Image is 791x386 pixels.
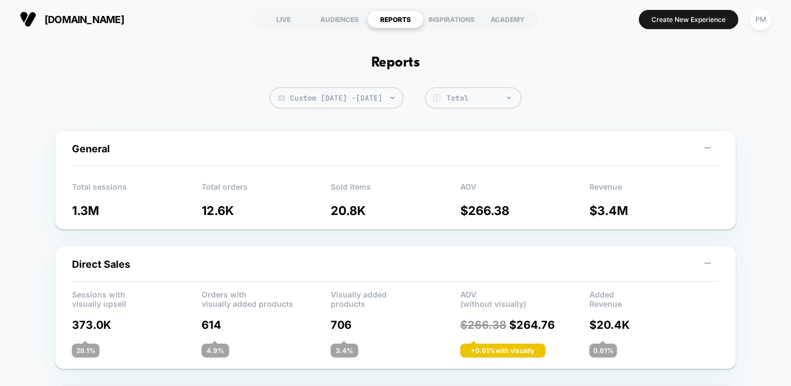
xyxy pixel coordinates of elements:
p: 614 [202,318,331,332]
p: Sold items [331,182,460,198]
p: $ 264.76 [460,318,590,332]
div: + 0.61 % with visually [460,344,545,357]
button: Create New Experience [639,10,738,29]
h1: Reports [371,55,420,71]
p: Revenue [589,182,719,198]
div: Total [447,93,515,103]
div: 3.4 % [331,344,358,357]
img: calendar [278,95,285,101]
button: [DOMAIN_NAME] [16,10,127,28]
img: end [391,97,394,99]
button: PM [747,8,775,31]
p: Added Revenue [589,290,719,306]
p: 706 [331,318,460,332]
p: $ 3.4M [589,203,719,218]
div: 28.1 % [72,344,99,357]
tspan: $ [435,95,438,101]
p: 373.0K [72,318,202,332]
div: 4.9 % [202,344,229,357]
p: $ 20.4K [589,318,719,332]
p: AOV [460,182,590,198]
img: end [507,97,511,99]
p: Visually added products [331,290,460,306]
p: 1.3M [72,203,202,218]
p: Total sessions [72,182,202,198]
p: Orders with visually added products [202,290,331,306]
div: 0.61 % [589,344,617,357]
p: 12.6K [202,203,331,218]
div: REPORTS [367,10,424,28]
p: Sessions with visually upsell [72,290,202,306]
p: 20.8K [331,203,460,218]
div: PM [750,9,771,30]
p: $ 266.38 [460,203,590,218]
span: General [72,143,110,155]
div: AUDIENCES [311,10,367,28]
span: [DOMAIN_NAME] [44,14,124,25]
img: Visually logo [20,11,36,27]
div: INSPIRATIONS [424,10,480,28]
span: Custom [DATE] - [DATE] [270,87,403,108]
span: Direct Sales [72,258,130,270]
div: LIVE [255,10,311,28]
span: $ 266.38 [460,318,506,332]
div: ACADEMY [480,10,536,28]
p: Total orders [202,182,331,198]
p: AOV (without visually) [460,290,590,306]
